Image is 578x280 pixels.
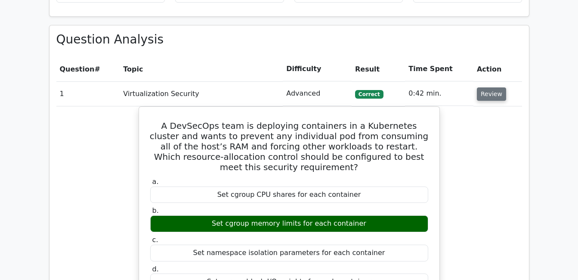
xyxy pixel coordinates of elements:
span: Question [60,65,95,73]
th: Time Spent [405,57,473,81]
th: Result [352,57,405,81]
span: a. [152,177,159,186]
h3: Question Analysis [56,32,522,47]
div: Set cgroup CPU shares for each container [150,187,428,203]
th: Difficulty [283,57,352,81]
th: Action [473,57,522,81]
span: c. [152,236,158,244]
button: Review [477,87,506,101]
td: Advanced [283,81,352,106]
th: Topic [120,57,283,81]
td: 1 [56,81,120,106]
td: 0:42 min. [405,81,473,106]
th: # [56,57,120,81]
span: Correct [355,90,383,99]
h5: A DevSecOps team is deploying containers in a Kubernetes cluster and wants to prevent any individ... [149,121,429,172]
span: d. [152,265,159,273]
td: Virtualization Security [120,81,283,106]
div: Set cgroup memory limits for each container [150,215,428,232]
div: Set namespace isolation parameters for each container [150,245,428,261]
span: b. [152,206,159,215]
